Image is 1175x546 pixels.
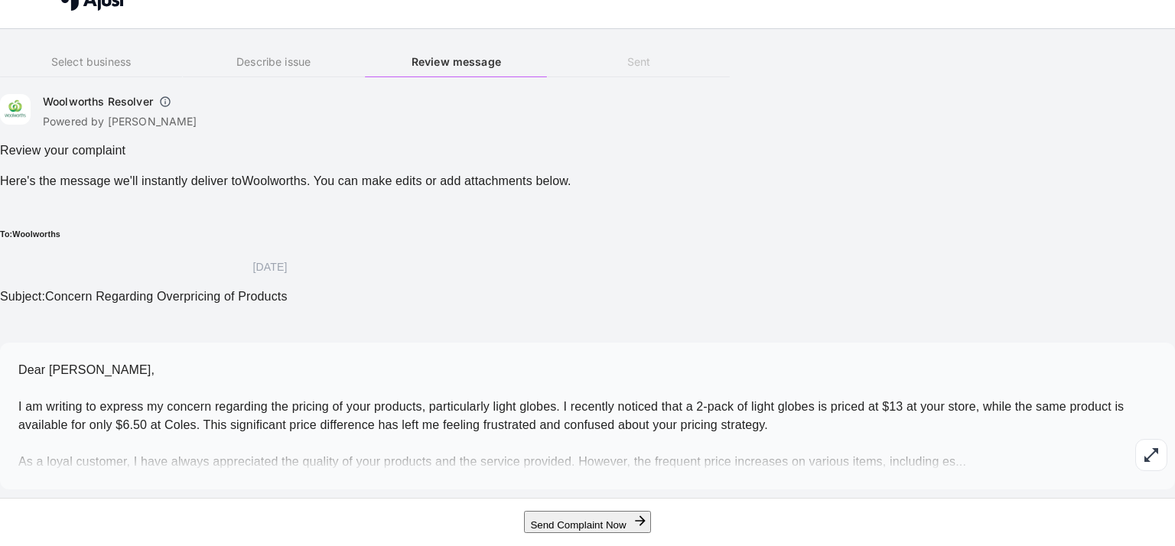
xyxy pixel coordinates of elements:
[18,363,1124,468] span: Dear [PERSON_NAME], I am writing to express my concern regarding the pricing of your products, pa...
[43,94,153,109] h6: Woolworths Resolver
[955,455,966,468] span: ...
[43,114,197,129] p: Powered by [PERSON_NAME]
[524,511,650,533] button: Send Complaint Now
[365,54,547,70] h6: Review message
[183,54,365,70] h6: Describe issue
[548,54,730,70] h6: Sent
